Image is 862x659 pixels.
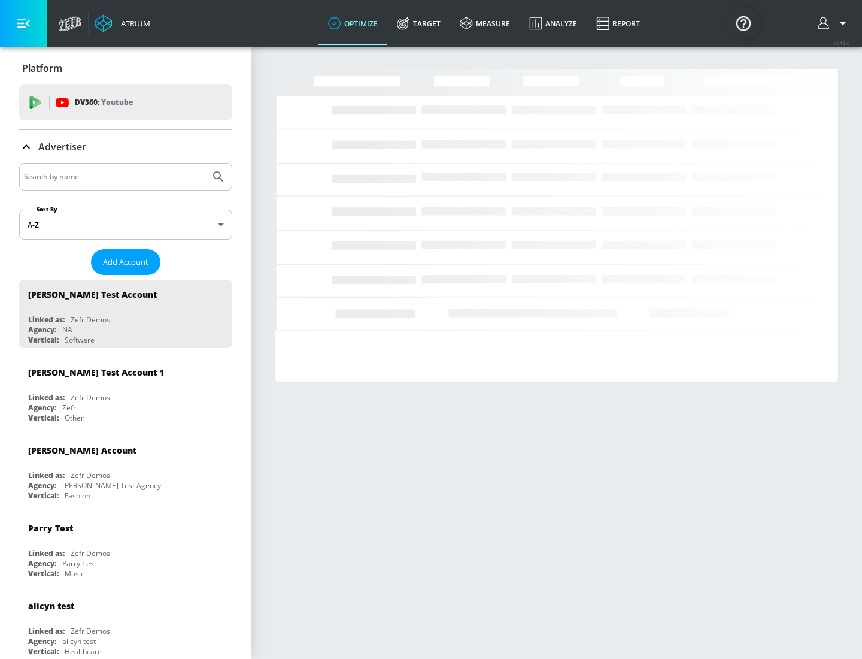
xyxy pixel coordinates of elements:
[19,52,232,85] div: Platform
[38,140,86,153] p: Advertiser
[28,413,59,423] div: Vertical:
[19,84,232,120] div: DV360: Youtube
[520,2,587,45] a: Analyze
[65,491,90,501] div: Fashion
[19,513,232,582] div: Parry TestLinked as:Zefr DemosAgency:Parry TestVertical:Music
[19,130,232,164] div: Advertiser
[28,522,73,534] div: Parry Test
[19,436,232,504] div: [PERSON_NAME] AccountLinked as:Zefr DemosAgency:[PERSON_NAME] Test AgencyVertical:Fashion
[587,2,649,45] a: Report
[71,626,110,636] div: Zefr Demos
[387,2,450,45] a: Target
[34,205,60,213] label: Sort By
[450,2,520,45] a: measure
[19,358,232,426] div: [PERSON_NAME] Test Account 1Linked as:Zefr DemosAgency:ZefrVertical:Other
[28,480,56,491] div: Agency:
[28,626,65,636] div: Linked as:
[116,18,150,29] div: Atrium
[65,335,95,345] div: Software
[28,445,136,456] div: [PERSON_NAME] Account
[103,255,148,269] span: Add Account
[28,636,56,646] div: Agency:
[62,558,96,569] div: Parry Test
[65,569,84,579] div: Music
[62,636,96,646] div: alicyn test
[28,403,56,413] div: Agency:
[22,62,62,75] p: Platform
[19,280,232,348] div: [PERSON_NAME] Test AccountLinked as:Zefr DemosAgency:NAVertical:Software
[28,289,157,300] div: [PERSON_NAME] Test Account
[71,470,110,480] div: Zefr Demos
[28,392,65,403] div: Linked as:
[62,325,72,335] div: NA
[28,315,65,325] div: Linked as:
[28,325,56,335] div: Agency:
[727,6,760,40] button: Open Resource Center
[75,96,133,109] p: DV360:
[24,169,205,185] input: Search by name
[91,249,160,275] button: Add Account
[28,548,65,558] div: Linked as:
[101,96,133,108] p: Youtube
[28,558,56,569] div: Agency:
[62,480,161,491] div: [PERSON_NAME] Test Agency
[28,569,59,579] div: Vertical:
[65,413,84,423] div: Other
[28,470,65,480] div: Linked as:
[95,14,150,32] a: Atrium
[833,40,850,46] span: v 4.19.0
[318,2,387,45] a: optimize
[28,600,74,612] div: alicyn test
[62,403,76,413] div: Zefr
[28,367,164,378] div: [PERSON_NAME] Test Account 1
[28,646,59,657] div: Vertical:
[71,315,110,325] div: Zefr Demos
[71,392,110,403] div: Zefr Demos
[19,210,232,240] div: A-Z
[65,646,102,657] div: Healthcare
[28,491,59,501] div: Vertical:
[71,548,110,558] div: Zefr Demos
[28,335,59,345] div: Vertical:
